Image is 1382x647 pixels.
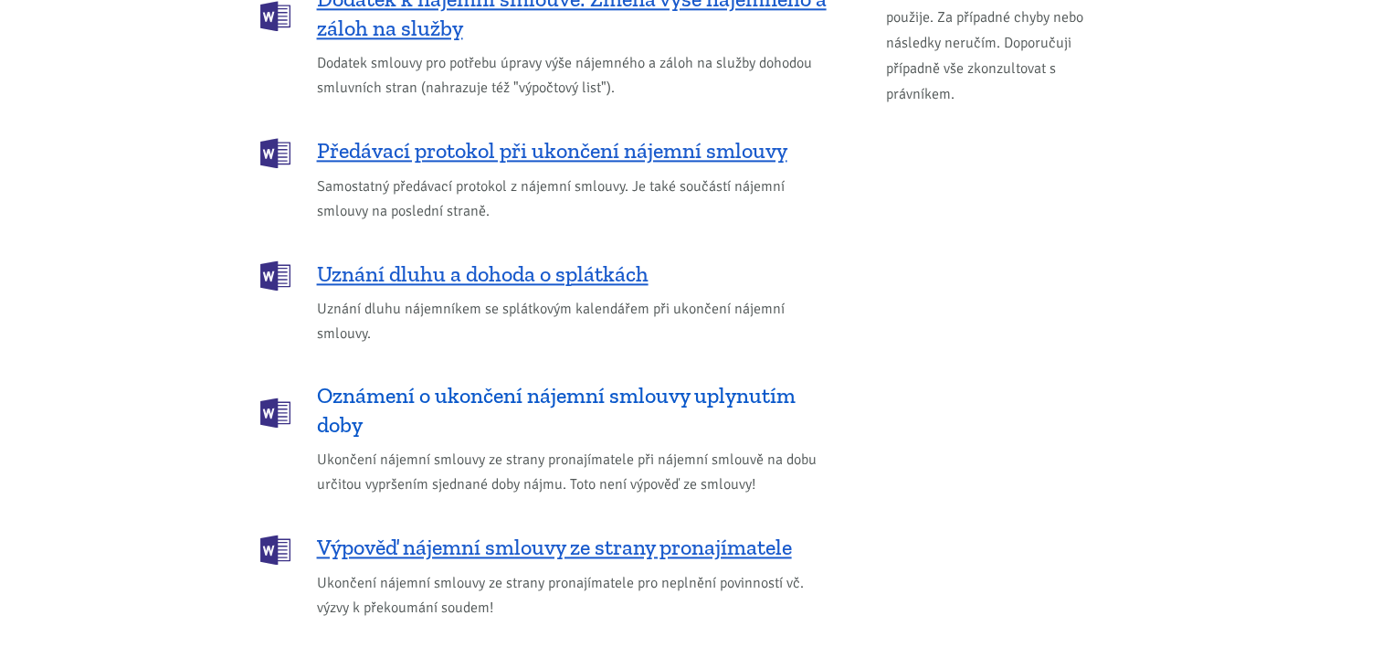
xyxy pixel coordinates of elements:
[260,533,827,563] a: Výpověď nájemní smlouvy ze strany pronajímatele
[260,381,827,440] a: Oznámení o ukončení nájemní smlouvy uplynutím doby
[317,448,827,497] span: Ukončení nájemní smlouvy ze strany pronajímatele při nájemní smlouvě na dobu určitou vypršením sj...
[260,136,827,166] a: Předávací protokol při ukončení nájemní smlouvy
[260,138,290,168] img: DOCX (Word)
[260,1,290,31] img: DOCX (Word)
[317,381,827,440] span: Oznámení o ukončení nájemní smlouvy uplynutím doby
[317,260,649,289] span: Uznání dluhu a dohoda o splátkách
[260,259,827,289] a: Uznání dluhu a dohoda o splátkách
[317,175,827,224] span: Samostatný předávací protokol z nájemní smlouvy. Je také součástí nájemní smlouvy na poslední str...
[260,260,290,291] img: DOCX (Word)
[317,533,792,562] span: Výpověď nájemní smlouvy ze strany pronajímatele
[260,398,290,428] img: DOCX (Word)
[317,571,827,620] span: Ukončení nájemní smlouvy ze strany pronajímatele pro neplnění povinností vč. výzvy k překoumání s...
[317,51,827,101] span: Dodatek smlouvy pro potřebu úpravy výše nájemného a záloh na služby dohodou smluvních stran (nahr...
[260,535,290,565] img: DOCX (Word)
[317,136,787,165] span: Předávací protokol při ukončení nájemní smlouvy
[317,297,827,346] span: Uznání dluhu nájemníkem se splátkovým kalendářem při ukončení nájemní smlouvy.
